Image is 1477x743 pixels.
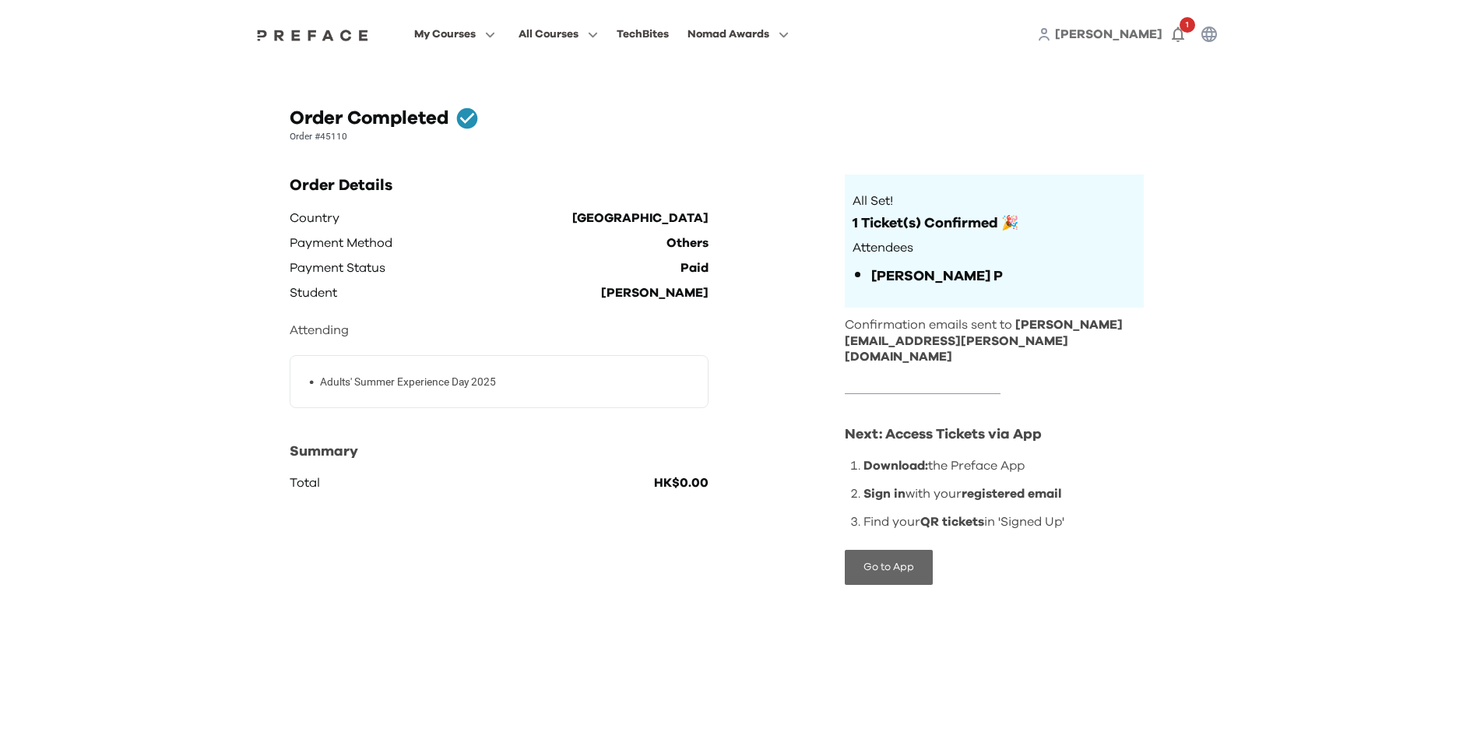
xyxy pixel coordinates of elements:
span: Nomad Awards [688,25,769,44]
span: Sign in [863,488,906,500]
li: with your [863,484,1145,503]
div: TechBites [617,25,669,44]
button: Go to App [845,550,933,585]
p: Attending [290,318,709,343]
p: HK$0.00 [654,470,709,495]
p: Order #45110 [290,131,1188,143]
button: 1 [1162,19,1194,50]
img: Preface Logo [253,29,373,41]
p: Confirmation emails sent to [845,317,1145,365]
p: 1 Ticket(s) Confirmed 🎉 [853,215,1137,233]
span: registered email [962,488,1061,500]
a: [PERSON_NAME] [1055,25,1162,44]
h1: Order Completed [290,106,448,131]
p: All Set! [853,193,1137,210]
span: Download: [863,460,928,472]
div: Next: Access Tickets via App [845,422,1145,447]
span: [PERSON_NAME] [1055,28,1162,40]
p: [PERSON_NAME] [601,280,709,305]
h2: Order Details [290,174,709,196]
span: My Courses [414,25,476,44]
span: [PERSON_NAME][EMAIL_ADDRESS][PERSON_NAME][DOMAIN_NAME] [845,319,1123,364]
button: My Courses [410,24,500,44]
p: Summary [290,439,709,464]
a: Go to App [845,560,933,572]
p: [GEOGRAPHIC_DATA] [572,206,709,231]
p: Total [290,470,320,495]
p: Country [290,206,339,231]
p: Payment Method [290,231,392,255]
p: Student [290,280,337,305]
span: 1 [1180,17,1195,33]
span: • [309,374,314,390]
p: Attendees [853,240,1137,256]
button: Nomad Awards [683,24,793,44]
li: the Preface App [863,456,1145,475]
p: Others [666,231,709,255]
li: [PERSON_NAME] P [871,262,1137,289]
li: Find your in 'Signed Up' [863,512,1145,531]
p: Paid [680,255,709,280]
span: QR tickets [920,516,984,528]
p: Adults' Summer Experience Day 2025 [320,374,496,390]
p: Payment Status [290,255,385,280]
span: All Courses [519,25,578,44]
button: All Courses [514,24,603,44]
a: Preface Logo [253,28,373,40]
